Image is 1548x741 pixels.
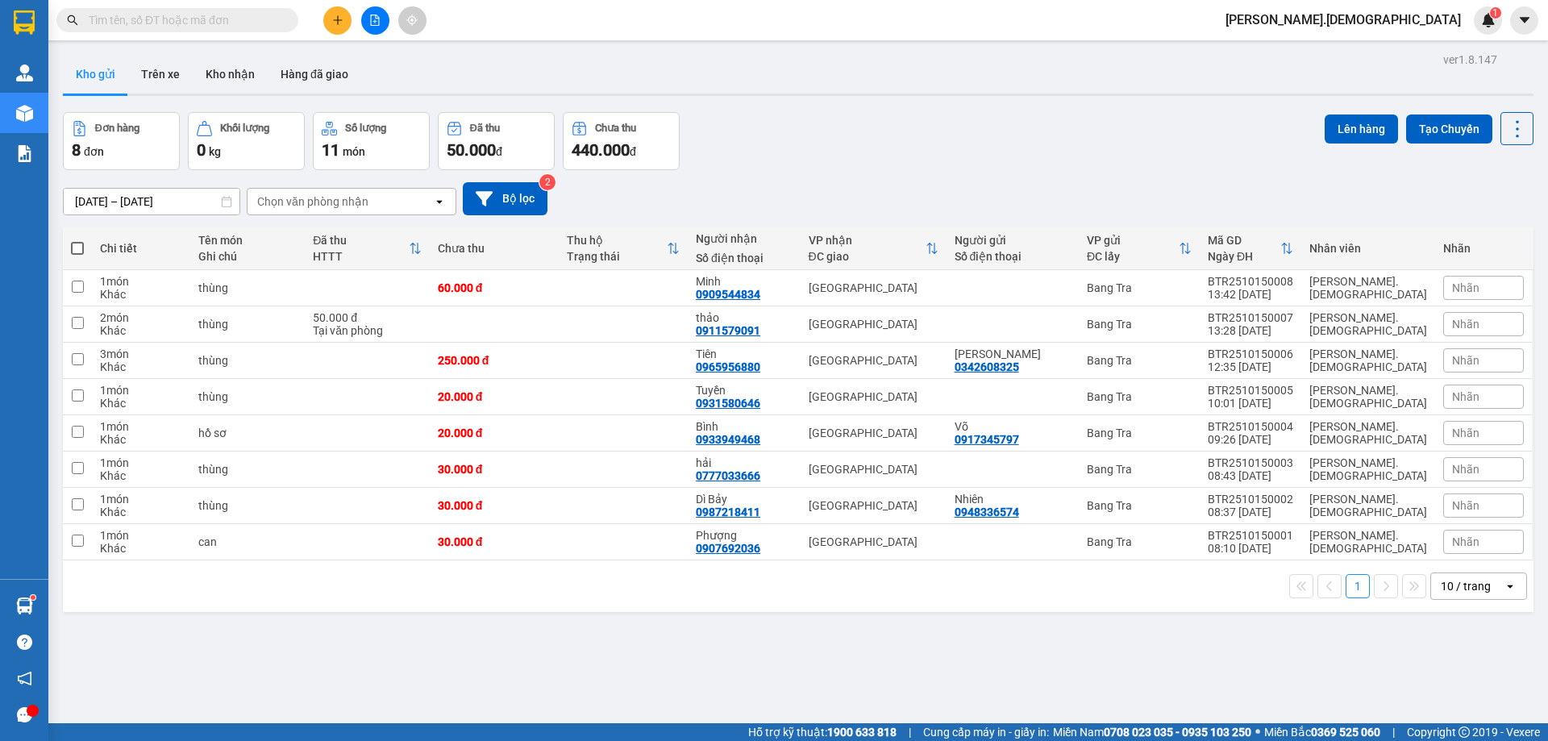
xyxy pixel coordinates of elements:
div: uyen.bahai [1309,529,1427,555]
div: uyen.bahai [1309,456,1427,482]
button: Khối lượng0kg [188,112,305,170]
button: Tạo Chuyến [1406,114,1492,144]
div: Tại văn phòng [313,324,421,337]
div: Đã thu [313,234,408,247]
th: Toggle SortBy [559,227,688,270]
div: VP gửi [1087,234,1179,247]
div: Khác [100,288,182,301]
img: icon-new-feature [1481,13,1496,27]
div: Chọn văn phòng nhận [257,194,368,210]
span: 11 [322,140,339,160]
svg: open [1504,580,1517,593]
div: BTR2510150003 [1208,456,1293,469]
div: 10:01 [DATE] [1208,397,1293,410]
strong: 1900 633 818 [827,726,897,739]
div: BTR2510150001 [1208,529,1293,542]
sup: 1 [1490,7,1501,19]
span: | [909,723,911,741]
strong: 0708 023 035 - 0935 103 250 [1104,726,1251,739]
div: Phượng [696,529,792,542]
div: Khác [100,506,182,518]
div: Ngày ĐH [1208,250,1280,263]
div: Đơn hàng [95,123,139,134]
div: 08:10 [DATE] [1208,542,1293,555]
div: 1 món [100,275,182,288]
div: Số điện thoại [955,250,1071,263]
div: 3 món [100,348,182,360]
div: ĐC lấy [1087,250,1179,263]
div: 1 món [100,420,182,433]
div: Bang Tra [1087,390,1192,403]
sup: 2 [539,174,556,190]
th: Toggle SortBy [305,227,429,270]
button: plus [323,6,352,35]
button: Kho nhận [193,55,268,94]
span: Nhãn [1452,535,1479,548]
div: Bang Tra [1087,499,1192,512]
div: Khác [100,324,182,337]
span: Nhãn [1452,390,1479,403]
span: Miền Nam [1053,723,1251,741]
div: uyen.bahai [1309,493,1427,518]
div: 0948336574 [955,506,1019,518]
button: 1 [1346,574,1370,598]
div: 08:43 [DATE] [1208,469,1293,482]
button: Lên hàng [1325,114,1398,144]
span: question-circle [17,635,32,650]
div: 30.000 đ [438,499,551,512]
button: file-add [361,6,389,35]
div: BTR2510150006 [1208,348,1293,360]
div: uyen.bahai [1309,275,1427,301]
button: Chưa thu440.000đ [563,112,680,170]
div: thùng [198,499,297,512]
span: món [343,145,365,158]
div: Khác [100,433,182,446]
div: VP nhận [809,234,926,247]
span: 440.000 [572,140,630,160]
img: warehouse-icon [16,65,33,81]
div: Người gửi [955,234,1071,247]
div: [GEOGRAPHIC_DATA] [809,281,938,294]
span: Nhãn [1452,499,1479,512]
div: 1 món [100,529,182,542]
div: Nhiên [955,493,1071,506]
div: 1 món [100,384,182,397]
div: thảo [696,311,792,324]
span: đ [630,145,636,158]
input: Tìm tên, số ĐT hoặc mã đơn [89,11,279,29]
div: [GEOGRAPHIC_DATA] [809,535,938,548]
div: uyen.bahai [1309,348,1427,373]
div: 13:42 [DATE] [1208,288,1293,301]
div: Bang Tra [1087,427,1192,439]
span: Nhãn [1452,354,1479,367]
div: Bang Tra [1087,354,1192,367]
div: [GEOGRAPHIC_DATA] [809,499,938,512]
div: 0907692036 [696,542,760,555]
span: Nhãn [1452,318,1479,331]
svg: open [433,195,446,208]
img: warehouse-icon [16,597,33,614]
div: thùng [198,354,297,367]
div: Nhãn [1443,242,1524,255]
span: plus [332,15,343,26]
div: Nhân viên [1309,242,1427,255]
div: 20.000 đ [438,427,551,439]
div: BTR2510150005 [1208,384,1293,397]
span: Nhãn [1452,281,1479,294]
div: Tặng [955,348,1071,360]
div: 1 món [100,456,182,469]
div: Mã GD [1208,234,1280,247]
th: Toggle SortBy [801,227,947,270]
button: Hàng đã giao [268,55,361,94]
span: đ [496,145,502,158]
div: 50.000 đ [313,311,421,324]
span: search [67,15,78,26]
div: Chưa thu [438,242,551,255]
div: Ghi chú [198,250,297,263]
div: 12:35 [DATE] [1208,360,1293,373]
span: 1 [1492,7,1498,19]
span: Miền Bắc [1264,723,1380,741]
sup: 1 [31,595,35,600]
div: [GEOGRAPHIC_DATA] [809,390,938,403]
span: notification [17,671,32,686]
